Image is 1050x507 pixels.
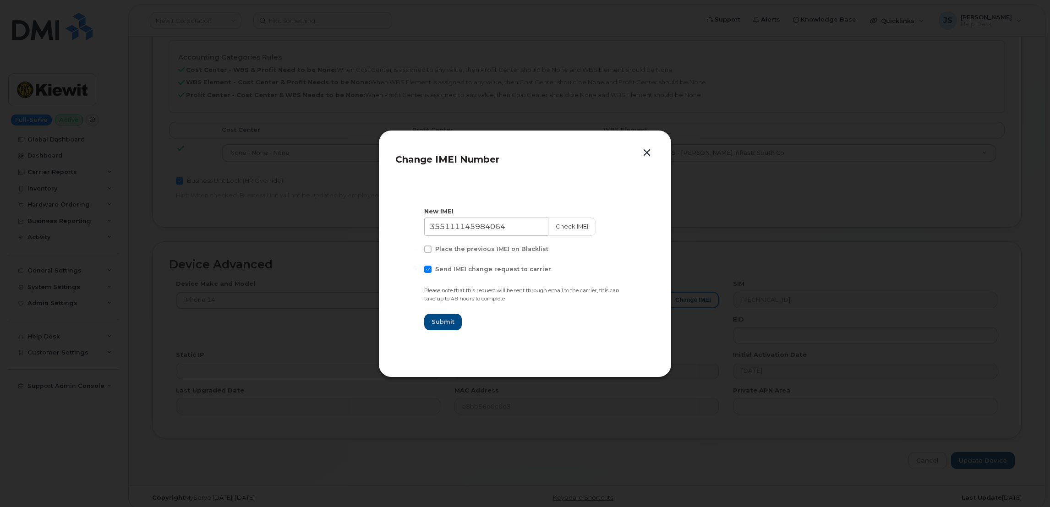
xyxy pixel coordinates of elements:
[413,266,418,270] input: Send IMEI change request to carrier
[424,287,619,302] small: Please note that this request will be sent through email to the carrier, this can take up to 48 h...
[432,317,454,326] span: Submit
[435,266,551,273] span: Send IMEI change request to carrier
[424,314,462,330] button: Submit
[1010,467,1043,500] iframe: Messenger Launcher
[395,154,499,165] span: Change IMEI Number
[435,245,548,252] span: Place the previous IMEI on Blacklist
[548,218,596,236] button: Check IMEI
[413,245,418,250] input: Place the previous IMEI on Blacklist
[424,207,626,216] div: New IMEI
